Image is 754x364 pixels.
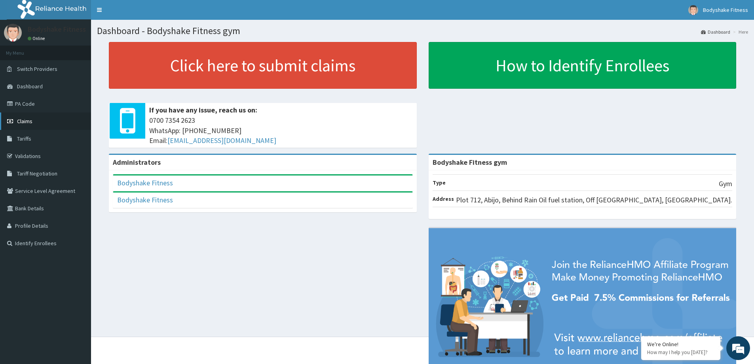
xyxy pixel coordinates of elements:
p: Bodyshake Fitness [28,26,86,33]
img: d_794563401_company_1708531726252_794563401 [15,40,32,59]
strong: Bodyshake Fitness gym [433,158,507,167]
a: Online [28,36,47,41]
span: Tariffs [17,135,31,142]
a: Bodyshake Fitness [117,178,173,187]
img: User Image [4,24,22,42]
b: Administrators [113,158,161,167]
span: Claims [17,118,32,125]
span: 0700 7354 2623 WhatsApp: [PHONE_NUMBER] Email: [149,115,413,146]
img: User Image [688,5,698,15]
span: Bodyshake Fitness [703,6,748,13]
b: If you have any issue, reach us on: [149,105,257,114]
span: Tariff Negotiation [17,170,57,177]
li: Here [731,29,748,35]
a: Dashboard [701,29,730,35]
p: Plot 712, Abijo, Behind Rain Oil fuel station, Off [GEOGRAPHIC_DATA], [GEOGRAPHIC_DATA]. [456,195,732,205]
a: [EMAIL_ADDRESS][DOMAIN_NAME] [167,136,276,145]
b: Address [433,195,454,202]
div: Minimize live chat window [130,4,149,23]
a: Bodyshake Fitness [117,195,173,204]
span: Dashboard [17,83,43,90]
b: Type [433,179,446,186]
span: Switch Providers [17,65,57,72]
p: Gym [719,179,732,189]
h1: Dashboard - Bodyshake Fitness gym [97,26,748,36]
a: Click here to submit claims [109,42,417,89]
div: We're Online! [647,341,714,348]
p: How may I help you today? [647,349,714,356]
textarea: Type your message and hit 'Enter' [4,216,151,244]
a: How to Identify Enrollees [429,42,737,89]
div: Chat with us now [41,44,133,55]
span: We're online! [46,100,109,180]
